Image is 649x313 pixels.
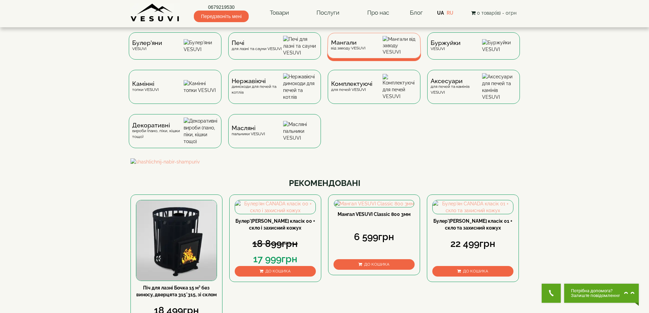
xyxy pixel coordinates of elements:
div: 6 599грн [334,230,415,244]
div: для лазні та сауни VESUVI [232,40,282,51]
div: вироби (пано, піки, кішки тощо) [132,123,184,140]
img: shashlichnij-nabir-shampuriv [130,158,519,165]
a: Товари [263,5,296,21]
span: Потрібна допомога? [571,288,620,293]
img: Булер'ян CANADA класік 00 + скло і захисний кожух [235,200,315,214]
a: Послуги [310,5,346,21]
a: Про нас [360,5,396,21]
div: 18 899грн [235,237,316,251]
img: Булер'ян CANADA класік 01 + скло та захисний кожух [433,200,513,214]
span: Мангали [331,40,366,45]
span: До кошика [265,269,291,273]
a: Масляніпальники VESUVI Масляні пальники VESUVI [225,114,324,158]
a: БуржуйкиVESUVI Буржуйки VESUVI [424,32,523,70]
img: Аксесуари для печей та камінів VESUVI [482,73,516,100]
div: для печей та камінів VESUVI [431,78,482,95]
img: Декоративні вироби (пано, піки, кішки тощо) [184,118,218,145]
a: Булер'[PERSON_NAME] класік 00 + скло і захисний кожух [235,218,315,231]
span: Аксесуари [431,78,482,84]
span: Комплектуючі [331,81,372,87]
a: RU [447,10,453,16]
button: 0 товар(ів) - 0грн [469,9,519,17]
span: Буржуйки [431,40,461,46]
a: Булер'яниVESUVI Булер'яни VESUVI [125,32,225,70]
button: До кошика [334,259,415,270]
span: Залиште повідомлення [571,293,620,298]
a: Печідля лазні та сауни VESUVI Печі для лазні та сауни VESUVI [225,32,324,70]
a: Нержавіючідимоходи для печей та котлів Нержавіючі димоходи для печей та котлів [225,70,324,114]
span: Передзвоніть мені [194,11,249,22]
img: Піч для лазні Бочка 15 м³ без виносу, дверцята 315*315, зі склом [136,200,217,281]
a: Мангаливід заводу VESUVI Мангали від заводу VESUVI [324,32,424,70]
a: Блог [410,9,423,16]
div: від заводу VESUVI [330,40,365,51]
a: Мангал VESUVI Classic 800 3мм [338,212,411,217]
a: Піч для лазні Бочка 15 м³ без виносу, дверцята 315*315, зі склом [136,285,217,297]
img: Завод VESUVI [130,3,180,22]
img: Булер'яни VESUVI [184,39,218,53]
a: UA [437,10,444,16]
span: Булер'яни [132,40,162,46]
a: 0679219530 [194,4,249,11]
img: Мангали від заводу VESUVI [383,36,417,55]
a: Каміннітопки VESUVI Камінні топки VESUVI [125,70,225,114]
span: Масляні [232,125,265,131]
div: 22 499грн [432,237,513,251]
div: топки VESUVI [132,81,159,92]
img: Печі для лазні та сауни VESUVI [283,36,318,56]
img: Масляні пальники VESUVI [283,121,318,141]
div: VESUVI [431,40,461,51]
span: Декоративні [132,123,184,128]
div: димоходи для печей та котлів [232,78,283,95]
div: пальники VESUVI [232,125,265,137]
img: Нержавіючі димоходи для печей та котлів [283,73,318,100]
div: для печей VESUVI [331,81,372,92]
button: До кошика [432,266,513,277]
div: VESUVI [132,40,162,51]
button: Chat button [564,284,639,303]
button: Get Call button [542,284,561,303]
a: Булер'[PERSON_NAME] класік 01 + скло та захисний кожух [433,218,512,231]
span: Печі [232,40,282,46]
a: Декоративнівироби (пано, піки, кішки тощо) Декоративні вироби (пано, піки, кішки тощо) [125,114,225,158]
span: 0 товар(ів) - 0грн [477,10,516,16]
a: Аксесуаридля печей та камінів VESUVI Аксесуари для печей та камінів VESUVI [424,70,523,114]
button: До кошика [235,266,316,277]
span: До кошика [463,269,488,273]
div: 17 999грн [235,252,316,266]
span: До кошика [364,262,389,267]
img: Мангал VESUVI Classic 800 3мм [334,200,414,207]
img: Комплектуючі для печей VESUVI [383,74,417,100]
span: Нержавіючі [232,78,283,84]
span: Камінні [132,81,159,87]
img: Камінні топки VESUVI [184,80,218,94]
a: Комплектуючідля печей VESUVI Комплектуючі для печей VESUVI [324,70,424,114]
img: Буржуйки VESUVI [482,39,516,53]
